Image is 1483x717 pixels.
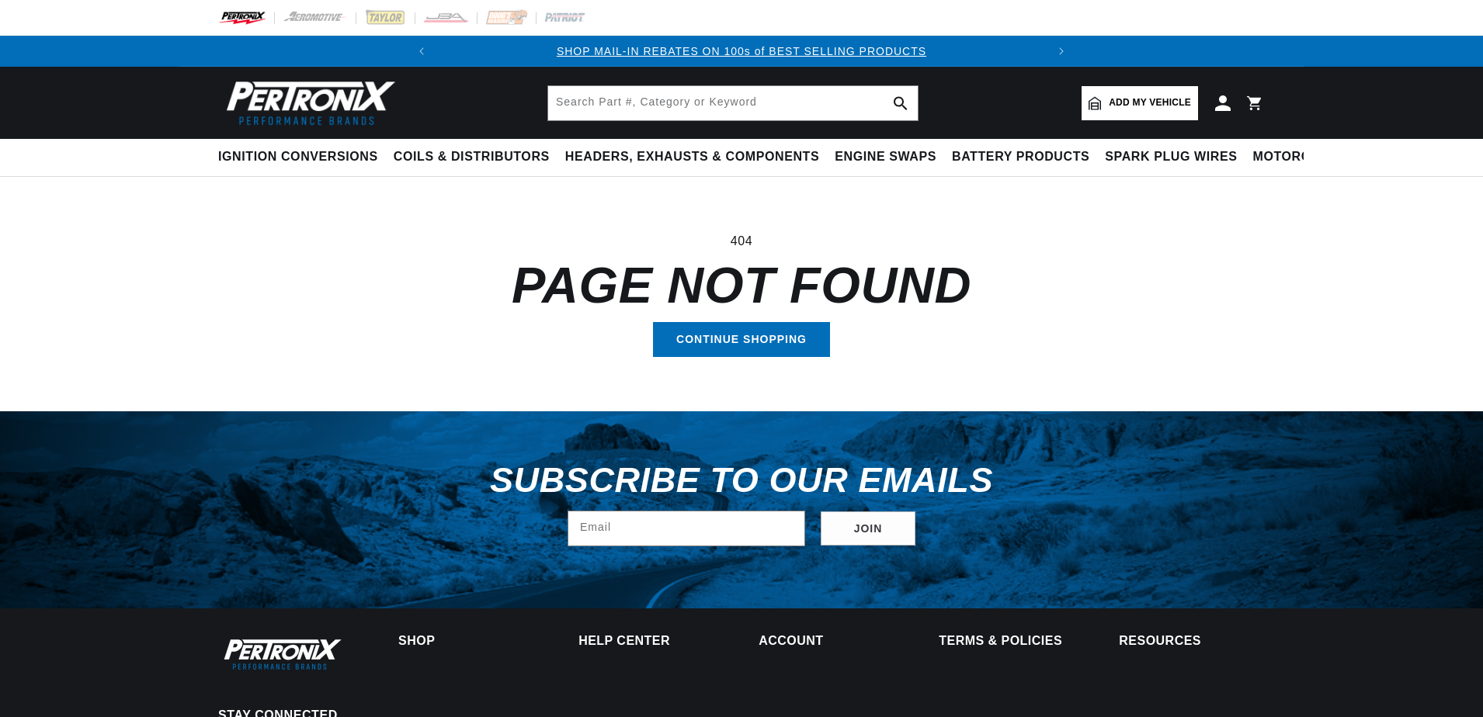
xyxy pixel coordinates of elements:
[1119,636,1264,646] summary: Resources
[398,636,544,646] summary: Shop
[568,511,804,546] input: Email
[821,511,915,546] button: Subscribe
[835,149,936,165] span: Engine Swaps
[1109,95,1191,110] span: Add my vehicle
[557,45,926,57] a: SHOP MAIL-IN REBATES ON 100s of BEST SELLING PRODUCTS
[179,36,1304,67] slideshow-component: Translation missing: en.sections.announcements.announcement_bar
[386,139,557,175] summary: Coils & Distributors
[437,43,1047,60] div: Announcement
[827,139,944,175] summary: Engine Swaps
[218,264,1265,307] h1: Page not found
[1105,149,1237,165] span: Spark Plug Wires
[218,231,1265,251] p: 404
[653,322,830,357] a: Continue shopping
[218,76,397,130] img: Pertronix
[759,636,904,646] summary: Account
[565,149,819,165] span: Headers, Exhausts & Components
[1082,86,1198,120] a: Add my vehicle
[1097,139,1245,175] summary: Spark Plug Wires
[218,636,342,673] img: Pertronix
[218,149,378,165] span: Ignition Conversions
[218,139,386,175] summary: Ignition Conversions
[1245,139,1353,175] summary: Motorcycle
[406,36,437,67] button: Translation missing: en.sections.announcements.previous_announcement
[557,139,827,175] summary: Headers, Exhausts & Components
[394,149,550,165] span: Coils & Distributors
[884,86,918,120] button: search button
[944,139,1097,175] summary: Battery Products
[490,466,993,495] h3: Subscribe to our emails
[437,43,1047,60] div: 1 of 2
[1253,149,1346,165] span: Motorcycle
[578,636,724,646] summary: Help Center
[952,149,1089,165] span: Battery Products
[548,86,918,120] input: Search Part #, Category or Keyword
[939,636,1084,646] summary: Terms & policies
[1046,36,1077,67] button: Translation missing: en.sections.announcements.next_announcement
